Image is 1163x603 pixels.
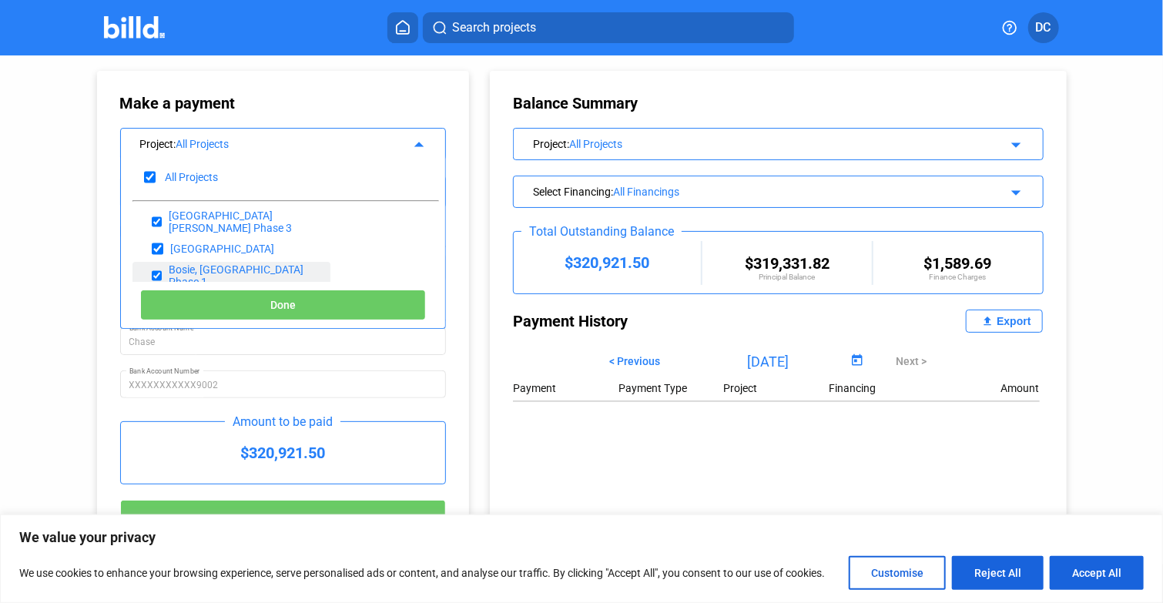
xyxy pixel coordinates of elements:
[120,500,447,538] button: Submit payment
[521,224,682,239] div: Total Outstanding Balance
[1028,12,1059,43] button: DC
[1000,382,1039,394] div: Amount
[513,382,618,394] div: Payment
[514,253,701,272] div: $320,921.50
[140,135,397,150] div: Project
[702,273,872,281] div: Principal Balance
[533,183,974,198] div: Select Financing
[120,94,316,112] div: Make a payment
[849,556,946,590] button: Customise
[966,310,1043,333] button: Export
[176,138,397,150] div: All Projects
[121,422,446,484] div: $320,921.50
[1036,18,1051,37] span: DC
[569,138,974,150] div: All Projects
[171,243,275,255] div: [GEOGRAPHIC_DATA]
[1005,133,1024,152] mat-icon: arrow_drop_down
[169,209,320,234] div: [GEOGRAPHIC_DATA][PERSON_NAME] Phase 3
[702,254,872,273] div: $319,331.82
[846,351,867,372] button: Open calendar
[723,382,829,394] div: Project
[423,12,794,43] button: Search projects
[19,564,825,582] p: We use cookies to enhance your browsing experience, serve personalised ads or content, and analys...
[513,94,1043,112] div: Balance Summary
[104,16,165,39] img: Billd Company Logo
[618,382,724,394] div: Payment Type
[513,310,778,333] div: Payment History
[1005,181,1024,199] mat-icon: arrow_drop_down
[567,138,569,150] span: :
[611,186,613,198] span: :
[243,514,323,526] span: Submit payment
[884,348,938,374] button: Next >
[1050,556,1144,590] button: Accept All
[873,273,1043,281] div: Finance Charges
[225,414,340,429] div: Amount to be paid
[270,300,296,312] span: Done
[978,312,997,330] mat-icon: file_upload
[19,528,1144,547] p: We value your privacy
[533,135,974,150] div: Project
[613,186,974,198] div: All Financings
[166,171,219,183] div: All Projects
[896,355,927,367] span: Next >
[452,18,536,37] span: Search projects
[610,355,661,367] span: < Previous
[174,138,176,150] span: :
[140,290,427,320] button: Done
[997,315,1031,327] div: Export
[873,254,1043,273] div: $1,589.69
[169,263,320,288] div: Bosie, [GEOGRAPHIC_DATA] Phase 1
[952,556,1044,590] button: Reject All
[407,133,426,152] mat-icon: arrow_drop_up
[598,348,672,374] button: < Previous
[829,382,934,394] div: Financing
